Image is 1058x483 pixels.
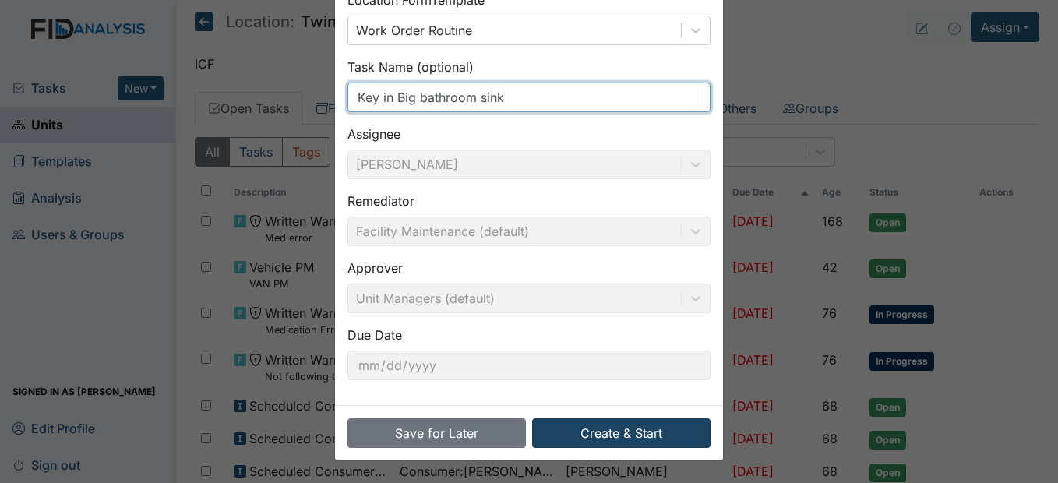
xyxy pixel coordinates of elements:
label: Remediator [347,192,414,210]
div: Work Order Routine [356,21,472,40]
label: Task Name (optional) [347,58,474,76]
button: Save for Later [347,418,526,448]
button: Create & Start [532,418,711,448]
label: Approver [347,259,403,277]
label: Due Date [347,326,402,344]
label: Assignee [347,125,400,143]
